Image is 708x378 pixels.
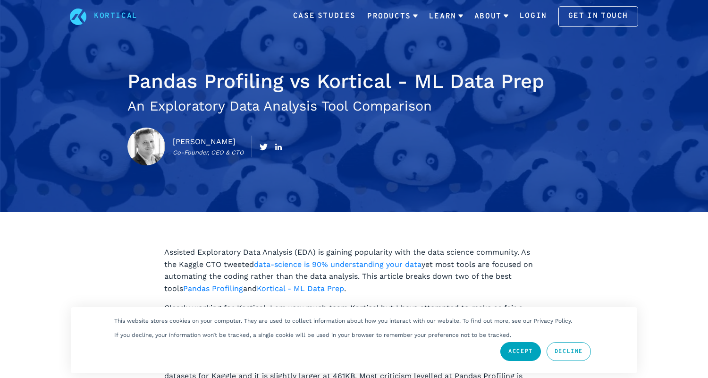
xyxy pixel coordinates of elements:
[367,4,418,29] a: Products
[164,246,544,294] p: Assisted Exploratory Data Analysis (EDA) is gaining popularity with the data science community. A...
[94,10,138,23] a: Kortical
[114,318,572,324] p: This website stores cookies on your computer. They are used to collect information about how you ...
[429,4,463,29] a: Learn
[127,66,581,96] h1: Pandas Profiling vs Kortical - ML Data Prep
[127,96,581,116] h2: An Exploratory Data Analysis Tool Comparison
[257,284,344,293] a: Kortical - ML Data Prep
[520,10,547,23] a: Login
[293,10,356,23] a: Case Studies
[127,128,165,165] img: Andy Gray
[254,260,421,269] a: data-science is 90% understanding your data
[547,342,591,361] a: Decline
[474,4,508,29] a: About
[114,332,511,338] p: If you decline, your information won’t be tracked, a single cookie will be used in your browser t...
[275,144,282,150] img: Linkedin icon
[173,148,244,157] p: Co-Founder, CEO & CTO
[183,284,243,293] a: Pandas Profiling
[558,6,638,27] a: Get in touch
[173,137,236,146] a: [PERSON_NAME]
[260,144,268,151] img: Twitter icon
[500,342,541,361] a: Accept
